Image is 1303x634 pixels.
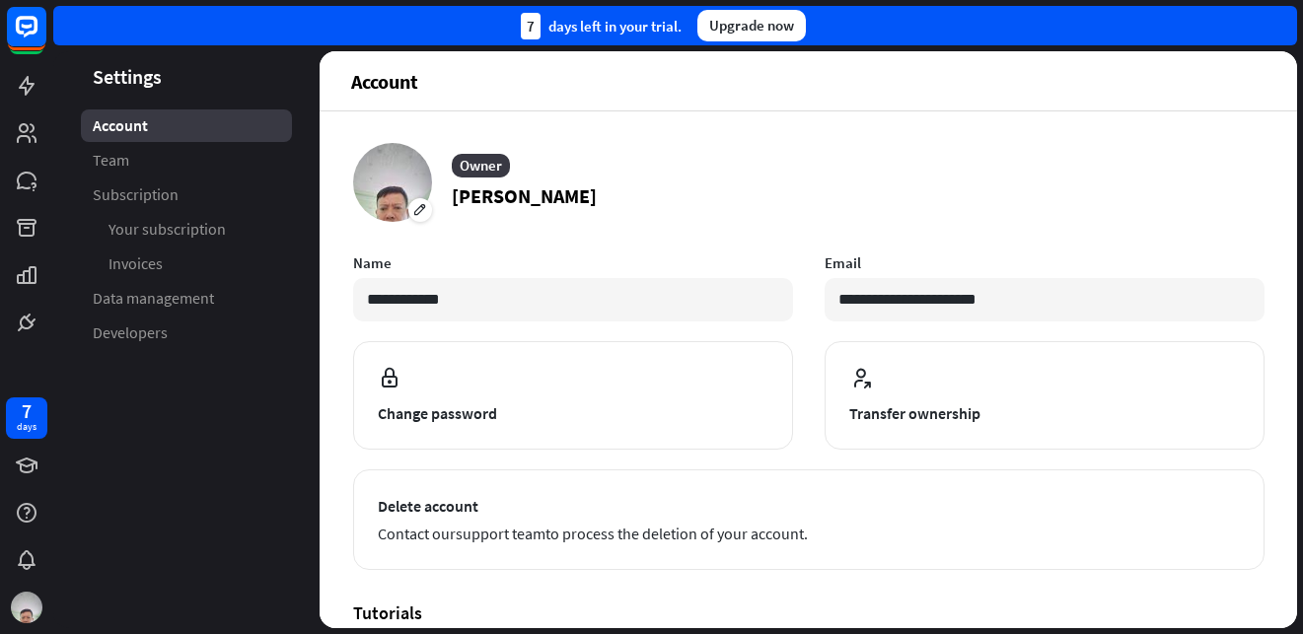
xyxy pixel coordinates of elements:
span: Data management [93,288,214,309]
div: 7 [521,13,541,39]
label: Email [825,253,1265,272]
div: days left in your trial. [521,13,682,39]
div: Upgrade now [697,10,806,41]
span: Account [93,115,148,136]
button: Open LiveChat chat widget [16,8,75,67]
button: Transfer ownership [825,341,1265,450]
p: [PERSON_NAME] [452,181,597,211]
a: Subscription [81,178,292,211]
button: Delete account Contact oursupport teamto process the deletion of your account. [353,469,1265,570]
div: days [17,420,36,434]
button: Change password [353,341,793,450]
a: Developers [81,317,292,349]
h4: Tutorials [353,601,1265,624]
label: Name [353,253,793,272]
header: Settings [53,63,320,90]
span: Contact our to process the deletion of your account. [378,522,1240,545]
span: Delete account [378,494,1240,518]
a: Team [81,144,292,176]
a: Invoices [81,247,292,280]
span: Transfer ownership [849,401,1240,425]
header: Account [320,51,1297,110]
span: Subscription [93,184,179,205]
span: Team [93,150,129,171]
a: 7 days [6,397,47,439]
span: Your subscription [109,219,226,240]
a: Your subscription [81,213,292,246]
a: support team [456,524,545,543]
span: Developers [93,322,168,343]
div: 7 [22,402,32,420]
div: Owner [452,154,510,177]
span: Change password [378,401,768,425]
span: Invoices [109,253,163,274]
a: Data management [81,282,292,315]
